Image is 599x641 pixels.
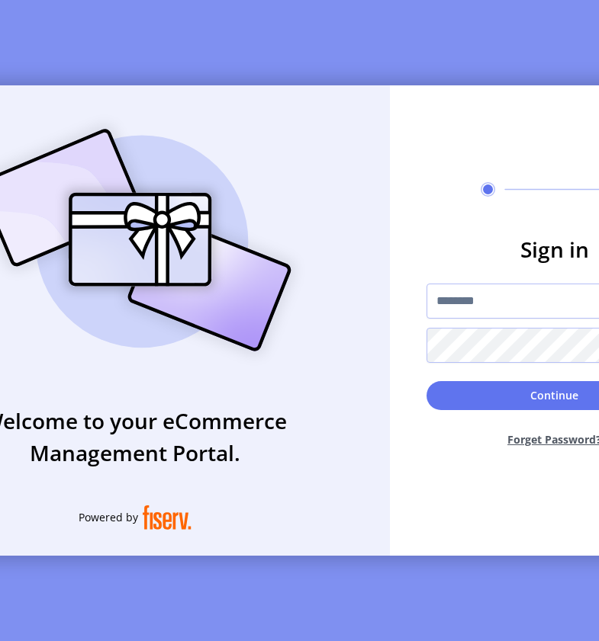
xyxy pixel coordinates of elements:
span: Powered by [79,509,138,525]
